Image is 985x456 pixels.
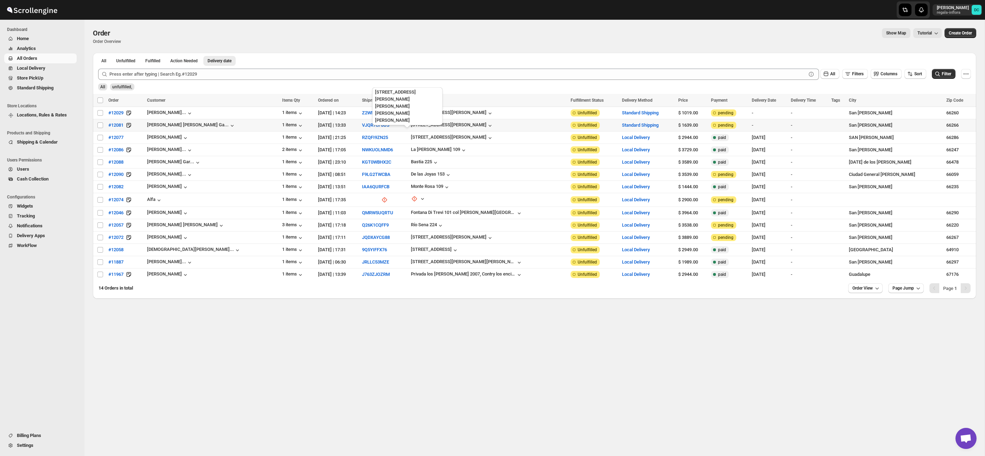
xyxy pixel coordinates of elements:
[411,210,523,217] button: Fontana Di Trevi 101 col [PERSON_NAME][GEOGRAPHIC_DATA]
[849,209,942,216] div: San [PERSON_NAME]
[147,134,189,141] div: [PERSON_NAME]
[104,207,128,218] button: #12046
[678,159,707,166] div: $ 3589.00
[282,259,304,266] button: 1 items
[4,44,77,53] button: Analytics
[147,98,165,103] span: Customer
[411,147,460,152] div: La [PERSON_NAME] 109
[282,171,304,178] button: 1 items
[881,71,897,76] span: Columns
[411,247,452,252] div: [STREET_ADDRESS]
[718,110,733,116] span: pending
[147,110,186,115] div: [PERSON_NAME]...
[108,246,123,253] span: #12058
[718,135,726,140] span: paid
[946,122,972,129] div: 66266
[932,69,955,79] button: Filter
[622,159,650,165] button: Local Delivery
[4,221,77,231] button: Notifications
[4,441,77,450] button: Settings
[4,34,77,44] button: Home
[678,209,707,216] div: $ 3964.00
[147,222,225,229] button: [PERSON_NAME] [PERSON_NAME]
[949,30,972,36] span: Create Order
[622,122,659,128] button: Standard Shipping
[108,134,123,141] span: #12077
[17,46,36,51] span: Analytics
[849,109,942,116] div: San [PERSON_NAME]
[101,58,106,64] span: All
[913,28,942,38] button: Tutorial
[17,36,29,41] span: Home
[112,84,132,89] span: unfulfilled,
[411,234,494,241] button: [STREET_ADDRESS][PERSON_NAME]
[791,196,827,203] div: -
[282,247,304,254] div: 1 items
[946,159,972,166] div: 66478
[6,1,58,19] img: ScrollEngine
[7,194,80,200] span: Configurations
[282,234,304,241] div: 1 items
[17,203,33,209] span: Widgets
[622,147,650,152] button: Local Delivery
[282,110,304,117] div: 1 items
[678,98,688,103] span: Price
[622,98,653,103] span: Delivery Method
[108,183,123,190] span: #12082
[946,109,972,116] div: 66260
[147,271,189,278] button: [PERSON_NAME]
[282,197,304,204] div: 1 items
[282,134,304,141] button: 1 items
[282,184,304,191] button: 1 items
[937,11,969,15] p: regala-inflora
[4,174,77,184] button: Cash Collection
[147,147,186,152] div: [PERSON_NAME]...
[752,98,776,103] span: Delivery Date
[718,184,726,190] span: paid
[17,176,49,182] span: Cash Collection
[411,184,450,191] button: Monte Rosa 109
[147,122,229,127] div: [PERSON_NAME] [PERSON_NAME] Ga...
[933,4,982,15] button: User menu
[17,56,37,61] span: All Orders
[282,122,304,129] button: 1 items
[888,283,924,293] button: Page Jump
[166,56,202,66] button: ActionNeeded
[104,132,128,143] button: #12077
[104,244,128,255] button: #12058
[622,247,650,252] button: Local Delivery
[411,210,516,215] div: Fontana Di Trevi 101 col [PERSON_NAME][GEOGRAPHIC_DATA]
[109,69,806,80] input: Press enter after typing | Search Eg.#12029
[7,27,80,32] span: Dashboard
[411,247,459,254] button: [STREET_ADDRESS]
[411,147,467,154] button: La [PERSON_NAME] 109
[791,98,816,103] span: Delivery Time
[578,172,597,177] span: Unfulfilled
[411,134,487,140] div: [STREET_ADDRESS][PERSON_NAME]
[4,53,77,63] button: All Orders
[974,8,979,12] text: DC
[147,210,189,217] div: [PERSON_NAME]
[108,196,123,203] span: #12074
[411,98,426,103] span: Address
[904,69,926,79] button: Sort
[849,146,942,153] div: San [PERSON_NAME]
[362,172,390,177] button: F9LG2TWCBA
[791,183,827,190] div: -
[848,283,883,293] button: Order View
[17,166,29,172] span: Users
[892,285,914,291] span: Page Jump
[108,146,123,153] span: #12086
[17,139,58,145] span: Shipping & Calendar
[578,184,597,190] span: Unfulfilled
[282,147,304,154] button: 2 items
[718,147,726,153] span: paid
[362,135,388,140] button: RZQFI9ZN25
[17,233,45,238] span: Delivery Apps
[93,39,121,44] p: Order Overview
[282,210,304,217] button: 1 items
